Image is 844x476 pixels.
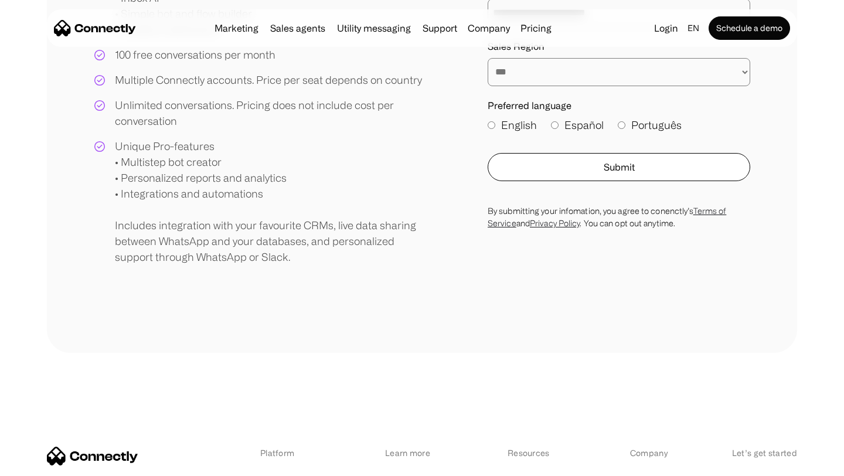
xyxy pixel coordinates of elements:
input: English [488,121,495,129]
input: Español [551,121,559,129]
div: Company [464,20,513,36]
input: Português [618,121,625,129]
div: 100 free conversations per month [115,47,275,63]
div: Company [468,20,510,36]
div: Multiple Connectly accounts. Price per seat depends on country [115,72,422,88]
label: Preferred language [488,100,750,111]
a: Sales agents [266,23,330,33]
label: Español [551,117,604,133]
div: en [688,20,699,36]
div: Unlimited conversations. Pricing does not include cost per conversation [115,97,422,129]
div: Let’s get started [732,447,797,459]
button: Submit [488,153,750,181]
aside: Language selected: English [12,454,70,472]
a: Terms of Service [488,206,726,227]
a: Schedule a demo [709,16,790,40]
a: Privacy Policy [530,219,580,227]
a: Pricing [516,23,556,33]
div: By submitting your infomation, you agree to conenctly’s and . You can opt out anytime. [488,205,750,229]
a: Support [418,23,462,33]
a: Login [649,20,683,36]
label: Português [618,117,682,133]
div: Resources [508,447,569,459]
div: Platform [260,447,324,459]
ul: Language list [23,455,70,472]
a: Marketing [210,23,263,33]
div: Learn more [385,447,447,459]
div: Company [630,447,671,459]
label: English [488,117,537,133]
a: Utility messaging [332,23,416,33]
div: Unique Pro-features • Multistep bot creator • Personalized reports and analytics • Integrations a... [115,138,422,265]
div: en [683,20,706,36]
a: home [54,19,136,37]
